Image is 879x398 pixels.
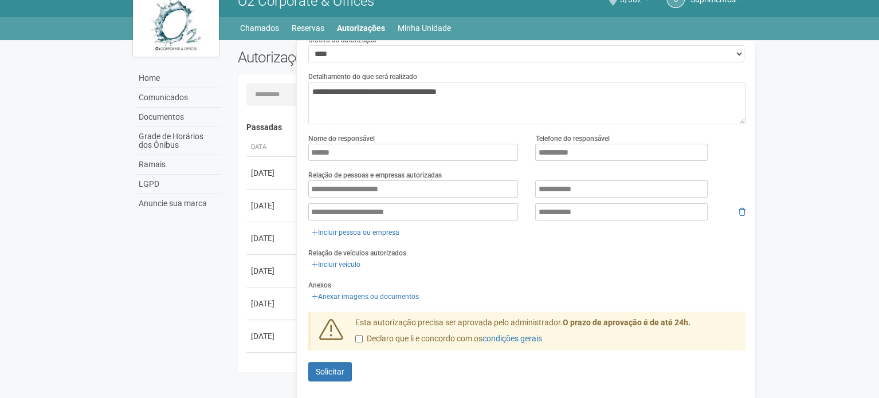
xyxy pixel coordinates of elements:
a: Anuncie sua marca [136,194,221,213]
h2: Autorizações [238,49,483,66]
label: Nome do responsável [308,133,375,144]
div: [DATE] [251,167,293,179]
div: Esta autorização precisa ser aprovada pelo administrador. [347,317,745,350]
a: Reservas [292,20,324,36]
a: Chamados [240,20,279,36]
label: Telefone do responsável [535,133,609,144]
a: Incluir veículo [308,258,364,271]
a: Grade de Horários dos Ônibus [136,127,221,155]
i: Remover [739,208,745,216]
button: Solicitar [308,362,352,381]
label: Anexos [308,280,331,290]
div: [DATE] [251,200,293,211]
div: [DATE] [251,233,293,244]
a: LGPD [136,175,221,194]
label: Relação de veículos autorizados [308,248,406,258]
h4: Passadas [246,123,737,132]
a: Ramais [136,155,221,175]
a: Comunicados [136,88,221,108]
div: [DATE] [251,363,293,375]
th: Data [246,138,298,157]
a: Anexar imagens ou documentos [308,290,422,303]
label: Detalhamento do que será realizado [308,72,417,82]
a: Incluir pessoa ou empresa [308,226,403,239]
input: Declaro que li e concordo com oscondições gerais [355,335,363,342]
span: Solicitar [316,367,344,376]
a: Autorizações [337,20,385,36]
a: Home [136,69,221,88]
div: [DATE] [251,298,293,309]
div: [DATE] [251,265,293,277]
label: Relação de pessoas e empresas autorizadas [308,170,442,180]
a: condições gerais [482,334,542,343]
a: Minha Unidade [398,20,451,36]
label: Declaro que li e concordo com os [355,333,542,345]
div: [DATE] [251,330,293,342]
strong: O prazo de aprovação é de até 24h. [563,318,690,327]
a: Documentos [136,108,221,127]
